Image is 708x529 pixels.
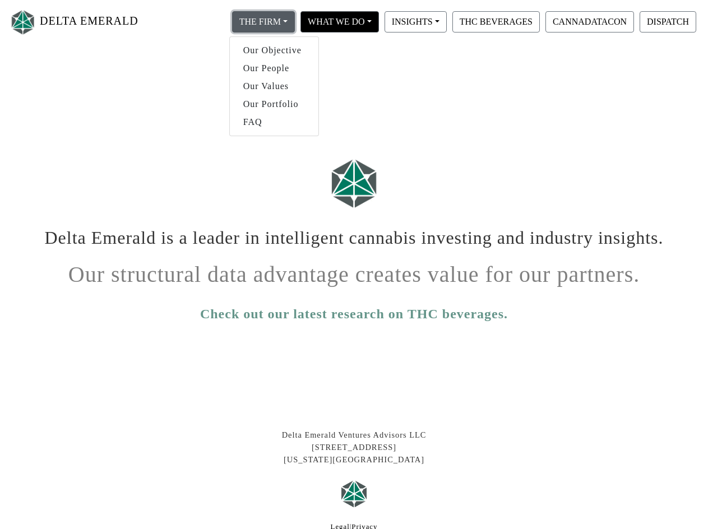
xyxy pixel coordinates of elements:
a: THC BEVERAGES [450,16,543,26]
button: THE FIRM [232,11,295,33]
a: Check out our latest research on THC beverages. [200,304,508,324]
img: Logo [9,7,37,37]
button: DISPATCH [640,11,696,33]
a: Our Objective [230,41,318,59]
a: FAQ [230,113,318,131]
a: DELTA EMERALD [9,4,138,40]
div: THE FIRM [229,36,319,136]
button: THC BEVERAGES [452,11,540,33]
a: Our Portfolio [230,95,318,113]
a: Our People [230,59,318,77]
button: WHAT WE DO [300,11,379,33]
h1: Delta Emerald is a leader in intelligent cannabis investing and industry insights. [43,219,665,248]
img: Logo [326,154,382,212]
a: Our Values [230,77,318,95]
button: INSIGHTS [385,11,447,33]
a: DISPATCH [637,16,699,26]
img: Logo [337,477,371,511]
button: CANNADATACON [545,11,634,33]
div: Delta Emerald Ventures Advisors LLC [STREET_ADDRESS] [US_STATE][GEOGRAPHIC_DATA] [35,429,674,466]
a: CANNADATACON [543,16,637,26]
h1: Our structural data advantage creates value for our partners. [43,253,665,288]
